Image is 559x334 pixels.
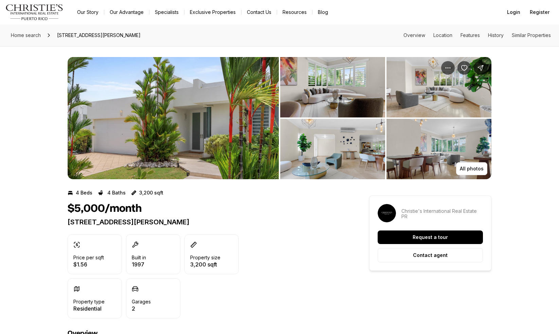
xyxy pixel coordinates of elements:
[401,208,483,219] p: Christie's International Real Estate PR
[73,306,105,311] p: Residential
[403,32,425,38] a: Skip to: Overview
[8,30,43,41] a: Home search
[54,30,143,41] span: [STREET_ADDRESS][PERSON_NAME]
[280,57,491,179] li: 2 of 12
[386,57,491,117] button: View image gallery
[104,7,149,17] a: Our Advantage
[277,7,312,17] a: Resources
[457,61,471,75] button: Save Property: 84 PARQUE DEL ORIENTE
[11,32,41,38] span: Home search
[68,218,345,226] p: [STREET_ADDRESS][PERSON_NAME]
[132,299,151,304] p: Garages
[280,57,385,117] button: View image gallery
[413,253,448,258] p: Contact agent
[530,10,549,15] span: Register
[190,255,220,260] p: Property size
[132,255,146,260] p: Built in
[378,230,483,244] button: Request a tour
[190,262,220,267] p: 3,200 sqft
[413,235,448,240] p: Request a tour
[72,7,104,17] a: Our Story
[73,255,104,260] p: Price per sqft
[403,33,551,38] nav: Page section menu
[5,4,64,20] img: logo
[76,190,92,196] p: 4 Beds
[512,32,551,38] a: Skip to: Similar Properties
[503,5,524,19] button: Login
[149,7,184,17] a: Specialists
[474,61,487,75] button: Share Property: 84 PARQUE DEL ORIENTE
[280,119,385,179] button: View image gallery
[378,248,483,262] button: Contact agent
[241,7,277,17] button: Contact Us
[312,7,333,17] a: Blog
[73,299,105,304] p: Property type
[456,162,487,175] button: All photos
[461,32,480,38] a: Skip to: Features
[132,262,146,267] p: 1997
[68,202,142,215] h1: $5,000/month
[73,262,104,267] p: $1.56
[488,32,504,38] a: Skip to: History
[184,7,241,17] a: Exclusive Properties
[132,306,151,311] p: 2
[441,61,455,75] button: Property options
[107,190,126,196] p: 4 Baths
[460,166,484,171] p: All photos
[68,57,491,179] div: Listing Photos
[433,32,452,38] a: Skip to: Location
[139,190,163,196] p: 3,200 sqft
[68,57,279,179] li: 1 of 12
[526,5,554,19] button: Register
[98,187,126,198] button: 4 Baths
[386,119,491,179] button: View image gallery
[68,57,279,179] button: View image gallery
[507,10,520,15] span: Login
